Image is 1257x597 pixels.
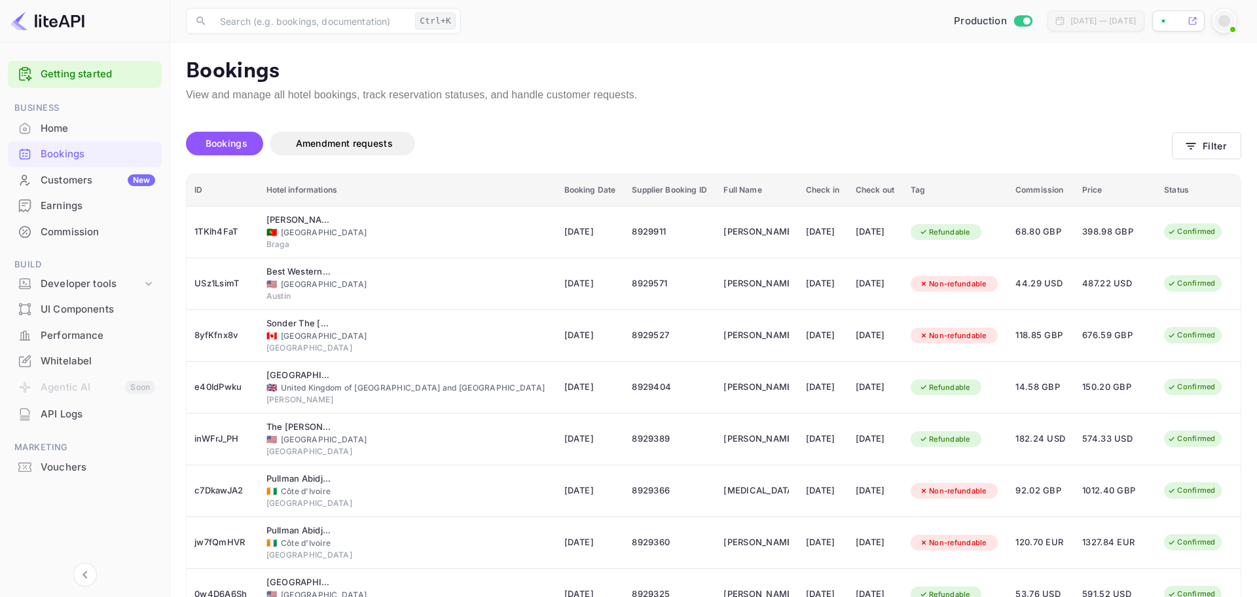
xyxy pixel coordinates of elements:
div: New [128,174,155,186]
a: UI Components [8,297,162,321]
span: 14.58 GBP [1015,380,1066,395]
div: Melia Braga Hotel & Spa [266,214,332,227]
div: [DATE] [806,532,840,553]
div: [DATE] [806,325,840,346]
div: Developer tools [8,273,162,296]
a: Getting started [41,67,155,82]
th: Status [1156,174,1241,206]
p: Bookings [186,58,1241,85]
div: Sonder The O'connor [266,317,332,330]
div: Confirmed [1159,327,1224,343]
div: Earnings [8,193,162,219]
div: [GEOGRAPHIC_DATA] [266,549,549,561]
div: [DATE] [806,480,840,501]
div: Home [8,116,162,142]
span: [DATE] [564,484,617,498]
div: 8929404 [632,377,708,398]
div: [DATE] [856,325,895,346]
span: 1327.84 EUR [1082,535,1148,550]
span: Bookings [206,138,247,149]
span: Build [8,258,162,272]
th: Tag [903,174,1008,206]
th: Full Name [716,174,798,206]
span: Côte d'Ivoire [266,539,277,547]
div: Whitelabel [8,349,162,374]
div: 8929366 [632,480,708,501]
span: [DATE] [564,225,617,239]
span: Amendment requests [296,138,393,149]
span: [DATE] [564,535,617,550]
div: e40ldPwku [194,377,251,398]
div: Ctrl+K [415,12,456,29]
a: Performance [8,323,162,347]
span: United States of America [266,280,277,288]
div: Performance [8,323,162,349]
div: [GEOGRAPHIC_DATA] [266,446,549,457]
div: [GEOGRAPHIC_DATA] [266,342,549,354]
span: 118.85 GBP [1015,328,1066,343]
div: Non-refundable [911,535,995,551]
span: Canada [266,332,277,340]
input: Search (e.g. bookings, documentation) [212,8,410,34]
div: [GEOGRAPHIC_DATA] [266,497,549,509]
a: Commission [8,220,162,244]
span: United States of America [266,435,277,444]
div: Getting started [8,61,162,88]
img: LiteAPI logo [10,10,84,31]
div: Home [41,121,155,136]
div: UI Components [41,302,155,317]
div: [DATE] [806,429,840,450]
div: account-settings tabs [186,132,1172,155]
span: Production [954,14,1007,29]
p: View and manage all hotel bookings, track reservation statuses, and handle customer requests. [186,87,1241,103]
div: Non-refundable [911,276,995,292]
div: 8929571 [632,273,708,294]
span: 487.22 USD [1082,277,1148,291]
span: Portugal [266,228,277,237]
th: Check in [798,174,848,206]
div: [DATE] [856,377,895,398]
th: Hotel informations [259,174,556,206]
span: [DATE] [564,328,617,343]
span: 68.80 GBP [1015,225,1066,239]
div: Customers [41,173,155,188]
span: 44.29 USD [1015,277,1066,291]
button: Filter [1172,132,1241,159]
div: Michael Moskowitz [723,273,789,294]
div: [GEOGRAPHIC_DATA] [266,330,549,342]
div: 8929360 [632,532,708,553]
div: Developer tools [41,277,142,292]
span: Côte d'Ivoire [266,487,277,495]
div: 1TKlh4FaT [194,221,251,242]
div: Refundable [911,379,979,396]
div: [DATE] [806,221,840,242]
div: [DATE] [856,480,895,501]
div: Commission [41,225,155,240]
span: 1012.40 GBP [1082,484,1148,498]
div: Confirmed [1159,379,1224,395]
div: c7DkawJA2 [194,480,251,501]
div: Natasha Motivaras [723,221,789,242]
span: [DATE] [564,380,617,395]
th: ID [187,174,259,206]
div: Pullman Abidjan [266,524,332,537]
div: API Logs [8,402,162,427]
th: Commission [1008,174,1074,206]
span: Marketing [8,440,162,455]
div: Pullman Abidjan [266,472,332,486]
div: Commission [8,220,162,245]
div: [DATE] [806,273,840,294]
div: Braga [266,239,549,250]
span: 120.70 EUR [1015,535,1066,550]
div: Côte d'Ivoire [266,537,549,549]
span: United Kingdom of Great Britain and Northern Ireland [266,383,277,392]
div: Côte d'Ivoire [266,486,549,497]
div: Refundable [911,431,979,448]
div: Best Western Plus Austin Airport Inn & Suites [266,265,332,279]
div: Austin [266,290,549,302]
div: UI Components [8,297,162,322]
div: Aliy Salako [723,377,789,398]
span: 574.33 USD [1082,432,1148,446]
div: Confirmed [1159,275,1224,292]
span: [DATE] [564,432,617,446]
